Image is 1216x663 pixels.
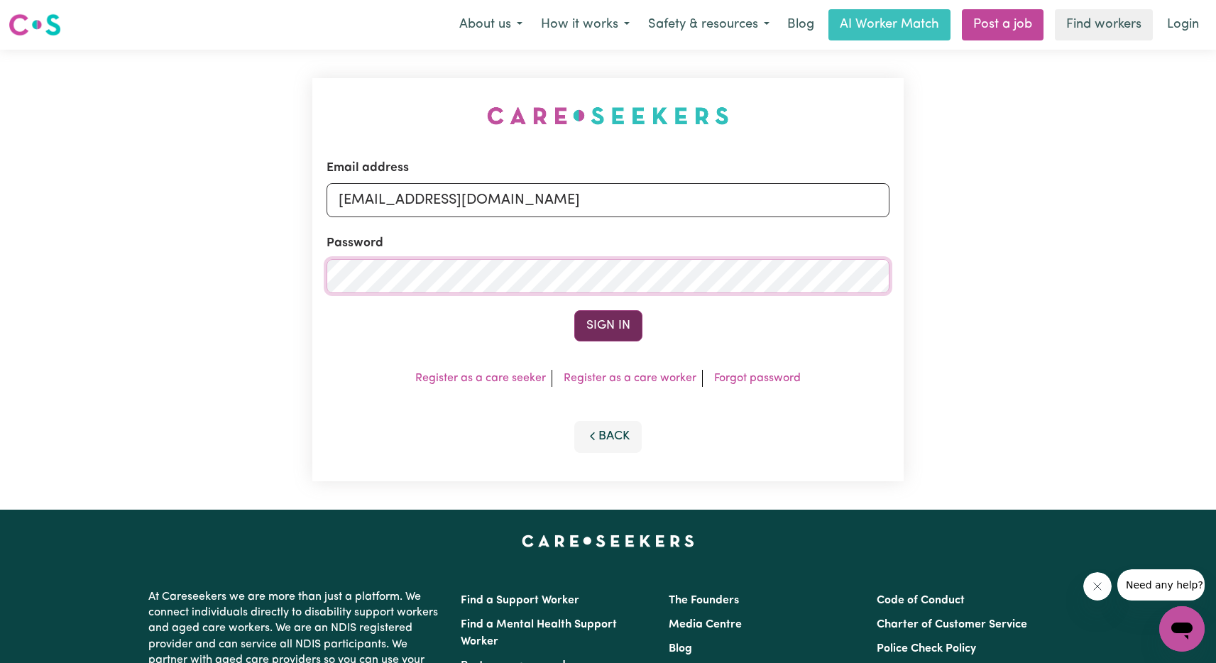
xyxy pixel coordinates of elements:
[450,10,532,40] button: About us
[669,643,692,654] a: Blog
[574,421,642,452] button: Back
[522,535,694,547] a: Careseekers home page
[9,12,61,38] img: Careseekers logo
[828,9,951,40] a: AI Worker Match
[877,595,965,606] a: Code of Conduct
[714,373,801,384] a: Forgot password
[327,183,889,217] input: Email address
[1159,606,1205,652] iframe: Button to launch messaging window
[461,595,579,606] a: Find a Support Worker
[1055,9,1153,40] a: Find workers
[669,619,742,630] a: Media Centre
[669,595,739,606] a: The Founders
[564,373,696,384] a: Register as a care worker
[327,234,383,253] label: Password
[639,10,779,40] button: Safety & resources
[461,619,617,647] a: Find a Mental Health Support Worker
[415,373,546,384] a: Register as a care seeker
[877,643,976,654] a: Police Check Policy
[877,619,1027,630] a: Charter of Customer Service
[9,9,61,41] a: Careseekers logo
[962,9,1044,40] a: Post a job
[532,10,639,40] button: How it works
[779,9,823,40] a: Blog
[1117,569,1205,601] iframe: Message from company
[1083,572,1112,601] iframe: Close message
[327,159,409,177] label: Email address
[574,310,642,341] button: Sign In
[1159,9,1207,40] a: Login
